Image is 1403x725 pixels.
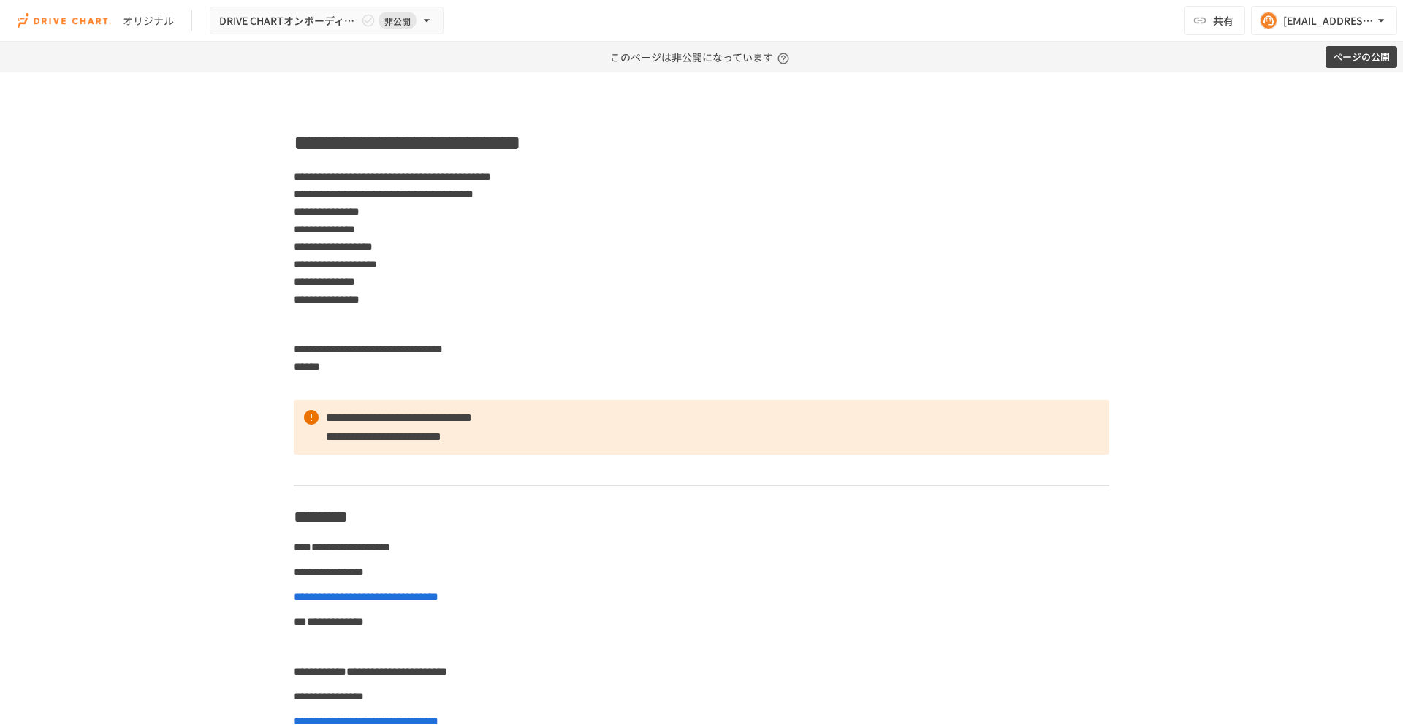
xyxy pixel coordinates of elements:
[210,7,444,35] button: DRIVE CHARTオンボーディング_v4.6非公開
[1184,6,1245,35] button: 共有
[610,42,794,72] p: このページは非公開になっています
[1283,12,1374,30] div: [EMAIL_ADDRESS][DOMAIN_NAME]
[1213,12,1233,29] span: 共有
[1326,46,1397,69] button: ページの公開
[1251,6,1397,35] button: [EMAIL_ADDRESS][DOMAIN_NAME]
[18,9,111,32] img: i9VDDS9JuLRLX3JIUyK59LcYp6Y9cayLPHs4hOxMB9W
[219,12,358,30] span: DRIVE CHARTオンボーディング_v4.6
[123,13,174,29] div: オリジナル
[379,13,417,29] span: 非公開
